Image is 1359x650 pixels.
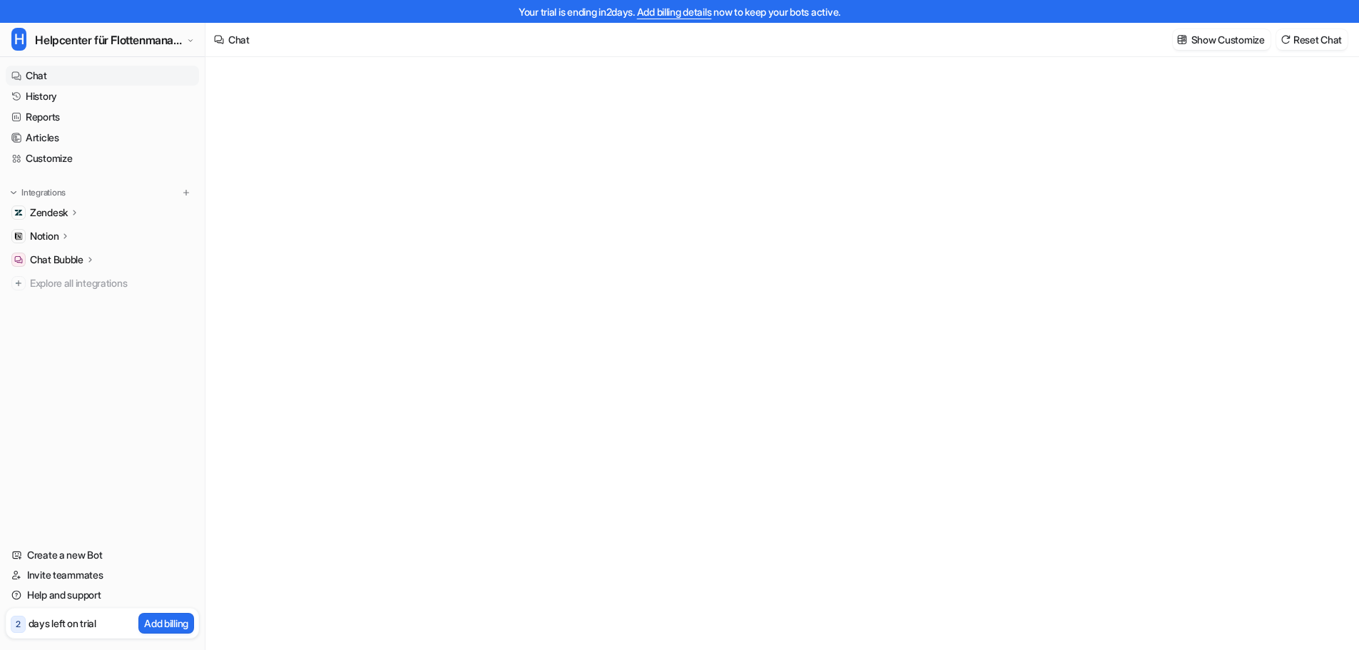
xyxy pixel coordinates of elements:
[16,618,21,631] p: 2
[6,66,199,86] a: Chat
[35,30,183,50] span: Helpcenter für Flottenmanager (CarrierHub)
[6,545,199,565] a: Create a new Bot
[6,585,199,605] a: Help and support
[21,187,66,198] p: Integrations
[11,276,26,290] img: explore all integrations
[14,255,23,264] img: Chat Bubble
[14,232,23,240] img: Notion
[6,107,199,127] a: Reports
[144,616,188,631] p: Add billing
[6,565,199,585] a: Invite teammates
[6,148,199,168] a: Customize
[6,273,199,293] a: Explore all integrations
[6,86,199,106] a: History
[138,613,194,634] button: Add billing
[11,28,26,51] span: H
[30,272,193,295] span: Explore all integrations
[228,32,250,47] div: Chat
[30,229,58,243] p: Notion
[30,205,68,220] p: Zendesk
[181,188,191,198] img: menu_add.svg
[29,616,96,631] p: days left on trial
[6,128,199,148] a: Articles
[1276,29,1348,50] button: Reset Chat
[1191,32,1265,47] p: Show Customize
[30,253,83,267] p: Chat Bubble
[6,186,70,200] button: Integrations
[637,6,712,18] a: Add billing details
[1281,34,1291,45] img: reset
[9,188,19,198] img: expand menu
[14,208,23,217] img: Zendesk
[1173,29,1271,50] button: Show Customize
[1177,34,1187,45] img: customize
